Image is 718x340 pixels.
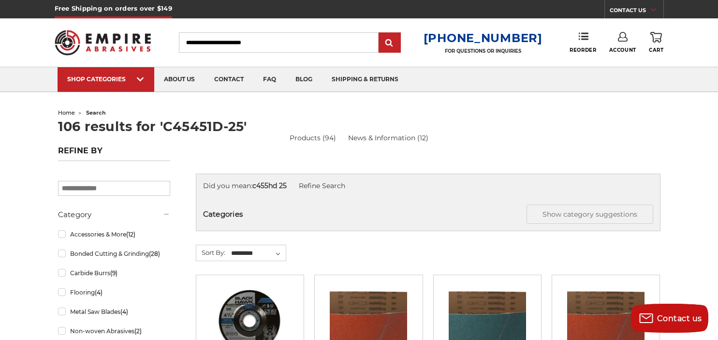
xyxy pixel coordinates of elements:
[58,120,660,133] h1: 106 results for 'C45451D-25'
[95,289,103,296] span: (4)
[203,181,653,191] div: Did you mean:
[196,245,225,260] label: Sort By:
[610,5,663,18] a: CONTACT US
[253,67,286,92] a: faq
[252,181,287,190] strong: c455hd 25
[424,31,542,45] a: [PHONE_NUMBER]
[290,133,336,142] a: Products (94)
[154,67,205,92] a: about us
[58,265,170,281] a: Carbide Burrs
[527,205,653,224] button: Show category suggestions
[120,308,128,315] span: (4)
[58,109,75,116] a: home
[55,24,151,61] img: Empire Abrasives
[286,67,322,92] a: blog
[58,245,170,262] a: Bonded Cutting & Grinding
[58,323,170,340] a: Non-woven Abrasives
[570,32,596,53] a: Reorder
[649,32,663,53] a: Cart
[299,181,345,190] a: Refine Search
[424,48,542,54] p: FOR QUESTIONS OR INQUIRIES
[110,269,117,277] span: (9)
[149,250,160,257] span: (28)
[58,303,170,320] a: Metal Saw Blades
[58,284,170,301] a: Flooring
[322,67,408,92] a: shipping & returns
[203,205,653,224] h5: Categories
[67,75,145,83] div: SHOP CATEGORIES
[657,314,702,323] span: Contact us
[570,47,596,53] span: Reorder
[58,209,170,221] h5: Category
[134,327,142,335] span: (2)
[380,33,399,53] input: Submit
[609,47,636,53] span: Account
[205,67,253,92] a: contact
[631,304,708,333] button: Contact us
[58,226,170,243] a: Accessories & More
[126,231,135,238] span: (12)
[348,133,428,143] a: News & Information (12)
[86,109,106,116] span: search
[230,246,286,261] select: Sort By:
[649,47,663,53] span: Cart
[58,146,170,161] h5: Refine by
